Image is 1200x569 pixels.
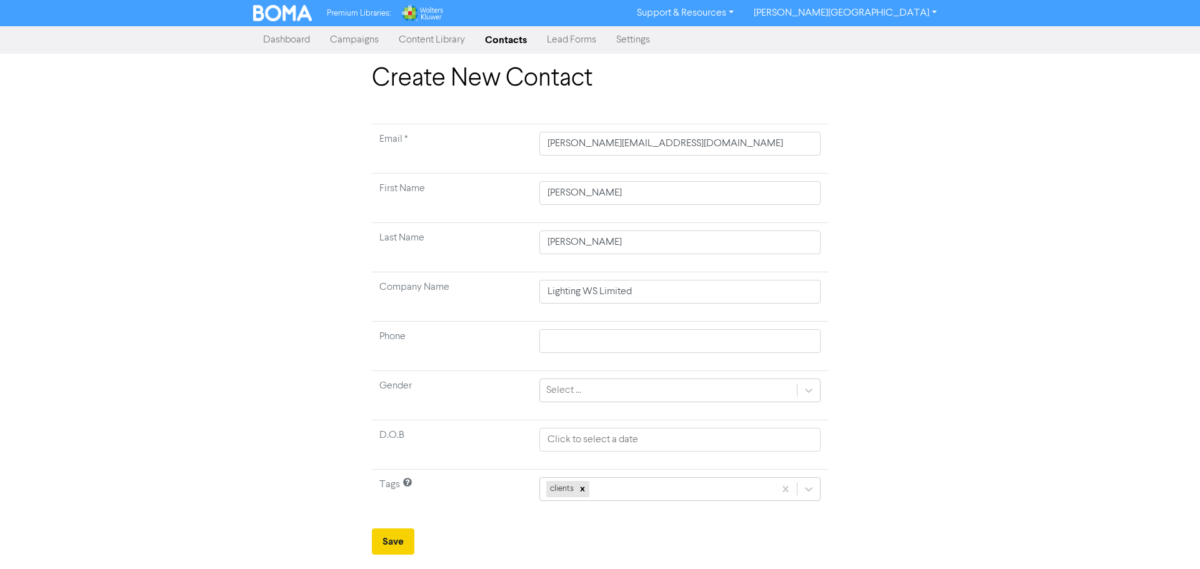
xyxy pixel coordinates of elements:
h1: Create New Contact [372,64,828,94]
a: Dashboard [253,27,320,52]
input: Click to select a date [539,428,821,452]
div: clients [546,481,576,497]
div: Select ... [546,383,581,398]
a: Content Library [389,27,475,52]
a: Lead Forms [537,27,606,52]
td: Required [372,124,532,174]
td: First Name [372,174,532,223]
td: Tags [372,470,532,519]
td: Last Name [372,223,532,272]
td: Company Name [372,272,532,322]
a: Contacts [475,27,537,52]
a: Support & Resources [627,3,744,23]
a: Settings [606,27,660,52]
a: [PERSON_NAME][GEOGRAPHIC_DATA] [744,3,947,23]
span: Premium Libraries: [327,9,391,17]
button: Save [372,528,414,555]
img: Wolters Kluwer [401,5,443,21]
td: Phone [372,322,532,371]
img: BOMA Logo [253,5,312,21]
iframe: Chat Widget [1137,509,1200,569]
td: Gender [372,371,532,420]
a: Campaigns [320,27,389,52]
td: D.O.B [372,420,532,470]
